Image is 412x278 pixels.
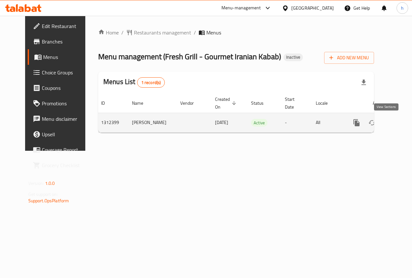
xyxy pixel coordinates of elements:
span: Menu disclaimer [42,115,89,123]
span: Restaurants management [134,29,191,36]
span: Add New Menu [329,54,369,62]
span: Menu management ( Fresh Grill - Gourmet Iranian Kabab ) [98,49,281,64]
h2: Menus List [103,77,165,88]
button: more [349,115,364,130]
div: Total records count [137,77,165,88]
span: 1.0.0 [45,179,55,187]
span: Inactive [284,54,303,60]
span: Get support on: [28,190,58,198]
a: Edit Restaurant [28,18,94,34]
span: [DATE] [215,118,228,127]
td: 1312399 [96,113,127,132]
span: Branches [42,38,89,45]
a: Promotions [28,96,94,111]
a: Support.OpsPlatform [28,197,69,205]
span: Start Date [285,95,303,111]
span: Vendor [180,99,202,107]
div: Menu-management [221,4,261,12]
span: Upsell [42,130,89,138]
span: 1 record(s) [137,80,165,86]
span: Created On [215,95,238,111]
span: Menus [206,29,221,36]
a: Coupons [28,80,94,96]
span: Coverage Report [42,146,89,154]
li: / [194,29,196,36]
span: Coupons [42,84,89,92]
li: / [121,29,124,36]
a: Restaurants management [126,29,191,36]
span: h [401,5,404,12]
button: Add New Menu [324,52,374,64]
a: Grocery Checklist [28,158,94,173]
a: Branches [28,34,94,49]
span: Locale [316,99,336,107]
span: Menus [43,53,89,61]
div: Export file [356,75,371,90]
td: - [280,113,311,132]
nav: breadcrumb [98,29,374,36]
span: ID [101,99,113,107]
span: Active [251,119,267,127]
span: Status [251,99,272,107]
div: Inactive [284,53,303,61]
td: [PERSON_NAME] [127,113,175,132]
span: Edit Restaurant [42,22,89,30]
a: Home [98,29,119,36]
a: Upsell [28,127,94,142]
span: Grocery Checklist [42,161,89,169]
span: Promotions [42,100,89,107]
a: Menus [28,49,94,65]
span: Name [132,99,152,107]
div: [GEOGRAPHIC_DATA] [291,5,334,12]
td: All [311,113,344,132]
a: Coverage Report [28,142,94,158]
a: Choice Groups [28,65,94,80]
span: Version: [28,179,44,187]
a: Menu disclaimer [28,111,94,127]
span: Choice Groups [42,69,89,76]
